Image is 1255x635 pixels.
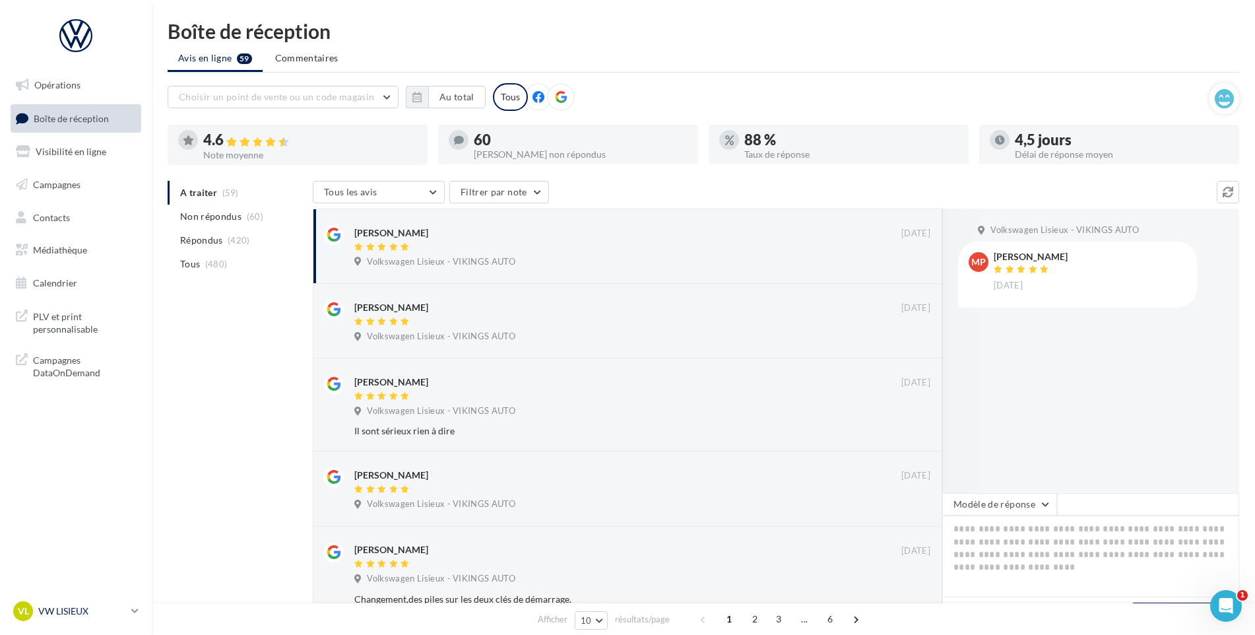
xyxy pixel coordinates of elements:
[354,376,428,389] div: [PERSON_NAME]
[180,257,200,271] span: Tous
[247,211,263,222] span: (60)
[1015,133,1229,147] div: 4,5 jours
[994,280,1023,292] span: [DATE]
[275,52,338,63] span: Commentaires
[8,138,144,166] a: Visibilité en ligne
[168,21,1239,41] div: Boîte de réception
[168,86,399,108] button: Choisir un point de vente ou un code magasin
[449,181,549,203] button: Filtrer par note
[493,83,528,111] div: Tous
[901,228,930,240] span: [DATE]
[474,150,688,159] div: [PERSON_NAME] non répondus
[367,573,515,585] span: Volkswagen Lisieux - VIKINGS AUTO
[428,86,486,108] button: Au total
[538,613,567,626] span: Afficher
[719,609,740,630] span: 1
[33,244,87,255] span: Médiathèque
[354,469,428,482] div: [PERSON_NAME]
[205,259,228,269] span: (480)
[615,613,670,626] span: résultats/page
[313,181,445,203] button: Tous les avis
[581,615,592,626] span: 10
[1210,590,1242,622] iframe: Intercom live chat
[942,493,1057,516] button: Modèle de réponse
[367,331,515,343] span: Volkswagen Lisieux - VIKINGS AUTO
[11,599,141,624] a: VL VW LISIEUX
[354,226,428,240] div: [PERSON_NAME]
[768,609,789,630] span: 3
[33,308,136,336] span: PLV et print personnalisable
[8,204,144,232] a: Contacts
[33,211,70,222] span: Contacts
[1015,150,1229,159] div: Délai de réponse moyen
[34,112,109,123] span: Boîte de réception
[34,79,80,90] span: Opérations
[406,86,486,108] button: Au total
[1237,590,1248,601] span: 1
[33,351,136,380] span: Campagnes DataOnDemand
[794,609,815,630] span: ...
[18,605,29,618] span: VL
[971,255,986,269] span: MP
[744,150,958,159] div: Taux de réponse
[180,234,223,247] span: Répondus
[33,277,77,288] span: Calendrier
[901,377,930,389] span: [DATE]
[901,545,930,557] span: [DATE]
[324,186,377,197] span: Tous les avis
[8,71,144,99] a: Opérations
[575,611,608,630] button: 10
[36,146,106,157] span: Visibilité en ligne
[354,593,845,606] div: Changement,des piles sur les deux clés de démarrage.
[354,301,428,314] div: [PERSON_NAME]
[228,235,250,246] span: (420)
[990,224,1139,236] span: Volkswagen Lisieux - VIKINGS AUTO
[8,302,144,341] a: PLV et print personnalisable
[744,133,958,147] div: 88 %
[8,269,144,297] a: Calendrier
[367,498,515,510] span: Volkswagen Lisieux - VIKINGS AUTO
[474,133,688,147] div: 60
[367,405,515,417] span: Volkswagen Lisieux - VIKINGS AUTO
[38,605,126,618] p: VW LISIEUX
[179,91,374,102] span: Choisir un point de vente ou un code magasin
[8,346,144,385] a: Campagnes DataOnDemand
[820,609,841,630] span: 6
[901,302,930,314] span: [DATE]
[33,179,80,190] span: Campagnes
[354,424,845,438] div: Il sont sérieux rien à dire
[203,150,417,160] div: Note moyenne
[8,236,144,264] a: Médiathèque
[8,104,144,133] a: Boîte de réception
[994,252,1068,261] div: [PERSON_NAME]
[744,609,765,630] span: 2
[203,133,417,148] div: 4.6
[367,256,515,268] span: Volkswagen Lisieux - VIKINGS AUTO
[180,210,241,223] span: Non répondus
[354,543,428,556] div: [PERSON_NAME]
[8,171,144,199] a: Campagnes
[901,470,930,482] span: [DATE]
